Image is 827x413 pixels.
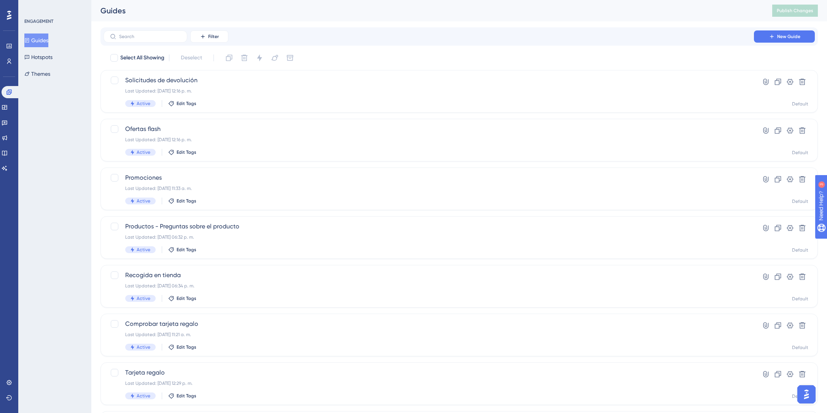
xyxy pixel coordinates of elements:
[168,393,196,399] button: Edit Tags
[137,295,150,301] span: Active
[125,124,732,134] span: Ofertas flash
[177,344,196,350] span: Edit Tags
[125,234,732,240] div: Last Updated: [DATE] 06:32 p. m.
[177,100,196,107] span: Edit Tags
[137,149,150,155] span: Active
[792,150,808,156] div: Default
[177,198,196,204] span: Edit Tags
[137,247,150,253] span: Active
[792,198,808,204] div: Default
[792,393,808,399] div: Default
[24,33,48,47] button: Guides
[125,137,732,143] div: Last Updated: [DATE] 12:16 p. m.
[137,393,150,399] span: Active
[100,5,753,16] div: Guides
[754,30,815,43] button: New Guide
[125,271,732,280] span: Recogida en tienda
[792,101,808,107] div: Default
[120,53,164,62] span: Select All Showing
[24,50,53,64] button: Hotspots
[792,247,808,253] div: Default
[24,18,53,24] div: ENGAGEMENT
[208,33,219,40] span: Filter
[125,283,732,289] div: Last Updated: [DATE] 06:34 p. m.
[119,34,181,39] input: Search
[53,4,55,10] div: 3
[777,33,800,40] span: New Guide
[772,5,818,17] button: Publish Changes
[18,2,48,11] span: Need Help?
[137,100,150,107] span: Active
[168,344,196,350] button: Edit Tags
[137,198,150,204] span: Active
[24,67,50,81] button: Themes
[125,185,732,191] div: Last Updated: [DATE] 11:33 a. m.
[168,295,196,301] button: Edit Tags
[125,88,732,94] div: Last Updated: [DATE] 12:16 p. m.
[177,295,196,301] span: Edit Tags
[174,51,209,65] button: Deselect
[190,30,228,43] button: Filter
[181,53,202,62] span: Deselect
[792,296,808,302] div: Default
[125,76,732,85] span: Solicitudes de devolución
[125,319,732,328] span: Comprobar tarjeta regalo
[125,368,732,377] span: Tarjeta regalo
[137,344,150,350] span: Active
[168,247,196,253] button: Edit Tags
[792,344,808,351] div: Default
[125,332,732,338] div: Last Updated: [DATE] 11:21 a. m.
[177,247,196,253] span: Edit Tags
[125,173,732,182] span: Promociones
[177,149,196,155] span: Edit Tags
[125,380,732,386] div: Last Updated: [DATE] 12:29 p. m.
[177,393,196,399] span: Edit Tags
[777,8,813,14] span: Publish Changes
[168,198,196,204] button: Edit Tags
[168,100,196,107] button: Edit Tags
[168,149,196,155] button: Edit Tags
[795,383,818,406] iframe: UserGuiding AI Assistant Launcher
[125,222,732,231] span: Productos - Preguntas sobre el producto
